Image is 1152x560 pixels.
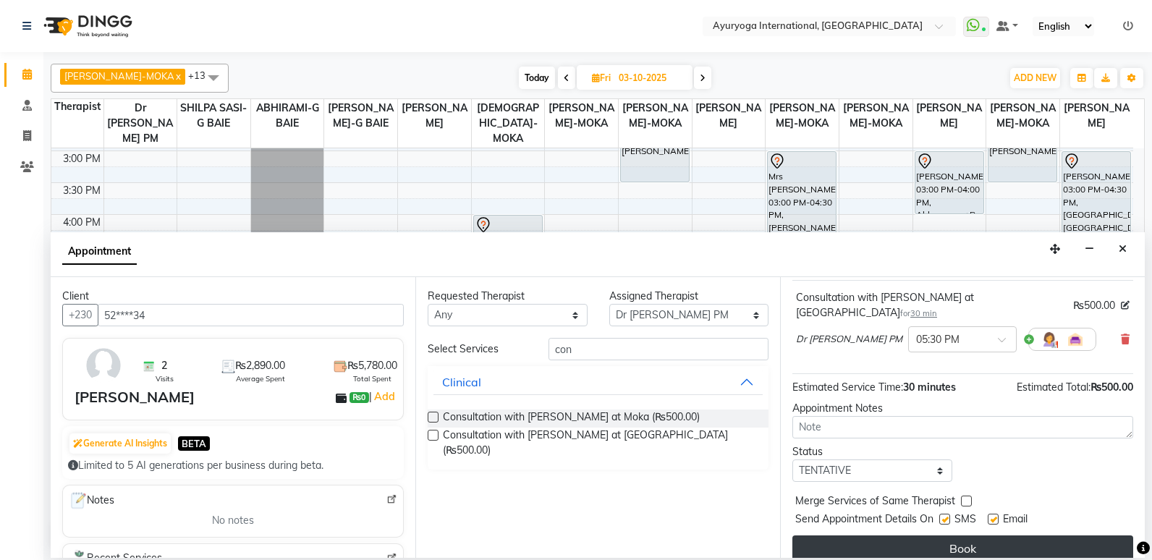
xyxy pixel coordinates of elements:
span: [PERSON_NAME] [693,99,766,132]
div: 4:00 PM [60,215,103,230]
span: ₨500.00 [1090,381,1133,394]
span: Send Appointment Details On [795,512,933,530]
input: Search by Name/Mobile/Email/Code [98,304,404,326]
span: | [369,388,397,405]
span: Consultation with [PERSON_NAME] at Moka (₨500.00) [443,410,700,428]
span: ADD NEW [1014,72,1056,83]
span: [PERSON_NAME]-MOKA [619,99,692,132]
span: Total Spent [353,373,391,384]
div: Limited to 5 AI generations per business during beta. [68,458,398,473]
span: Dr [PERSON_NAME] PM [796,332,902,347]
button: Generate AI Insights [69,433,171,454]
input: 2025-10-03 [614,67,687,89]
img: Interior.png [1067,331,1084,348]
div: Consultation with [PERSON_NAME] at [GEOGRAPHIC_DATA] [796,290,1067,321]
input: Search by service name [549,338,768,360]
span: SMS [954,512,976,530]
div: Status [792,444,952,459]
span: [PERSON_NAME]-G BAIE [324,99,397,132]
button: Close [1112,238,1133,260]
div: Therapist [51,99,103,114]
a: Add [372,388,397,405]
div: [PERSON_NAME] [75,386,195,408]
span: Estimated Total: [1017,381,1090,394]
span: [PERSON_NAME]-MOKA [64,70,174,82]
span: [PERSON_NAME] [398,99,471,132]
span: [PERSON_NAME] [1060,99,1133,132]
span: [DEMOGRAPHIC_DATA]-MOKA [472,99,545,148]
button: ADD NEW [1010,68,1060,88]
img: logo [37,6,136,46]
span: ₨2,890.00 [235,358,285,373]
button: Clinical [433,369,763,395]
span: ₨500.00 [1073,298,1115,313]
span: No notes [212,513,254,528]
span: ABHIRAMI-G BAIE [251,99,324,132]
span: ₨0 [350,392,368,404]
div: Clinical [442,373,481,391]
a: x [174,70,181,82]
div: 3:00 PM [60,151,103,166]
div: Appointment Notes [792,401,1133,416]
span: Estimated Service Time: [792,381,903,394]
span: +13 [188,69,216,81]
span: Dr [PERSON_NAME] PM [104,99,177,148]
img: Hairdresser.png [1041,331,1058,348]
span: Visits [156,373,174,384]
button: +230 [62,304,98,326]
div: Assigned Therapist [609,289,769,304]
span: Today [519,67,555,89]
span: BETA [178,436,210,450]
span: [PERSON_NAME]-MOKA [766,99,839,132]
span: SHILPA SASI-G BAIE [177,99,250,132]
i: Edit price [1121,301,1130,310]
div: Mrs [PERSON_NAME], 03:00 PM-04:30 PM, [PERSON_NAME] [768,152,836,245]
div: [PERSON_NAME], 03:00 PM-04:00 PM, Abhyangam+Podikizhi treatment(Without Oil) [915,152,983,213]
span: 30 min [910,308,937,318]
span: ₨5,780.00 [347,358,397,373]
span: Merge Services of Same Therapist [795,493,955,512]
span: Consultation with [PERSON_NAME] at [GEOGRAPHIC_DATA] (₨500.00) [443,428,757,458]
div: Select Services [417,341,538,357]
div: 3:30 PM [60,183,103,198]
span: [PERSON_NAME] [913,99,986,132]
img: avatar [82,344,124,386]
div: [PERSON_NAME], 04:00 PM-05:00 PM, [PERSON_NAME] (Ayurvedic pain relieveing massage) [474,216,542,277]
div: Client [62,289,404,304]
span: Average Spent [236,373,285,384]
span: [PERSON_NAME]-MOKA [839,99,912,132]
span: 2 [161,358,167,373]
span: Notes [69,491,114,510]
span: [PERSON_NAME]-MOKA [986,99,1059,132]
span: Appointment [62,239,137,265]
span: 30 minutes [903,381,956,394]
div: Requested Therapist [428,289,588,304]
span: Email [1003,512,1028,530]
small: for [900,308,937,318]
div: [PERSON_NAME], 03:00 PM-04:30 PM, [GEOGRAPHIC_DATA],[GEOGRAPHIC_DATA],Kadee Vasthi(W/O Oil) [1062,152,1131,245]
span: [PERSON_NAME]-MOKA [545,99,618,132]
span: Fri [588,72,614,83]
